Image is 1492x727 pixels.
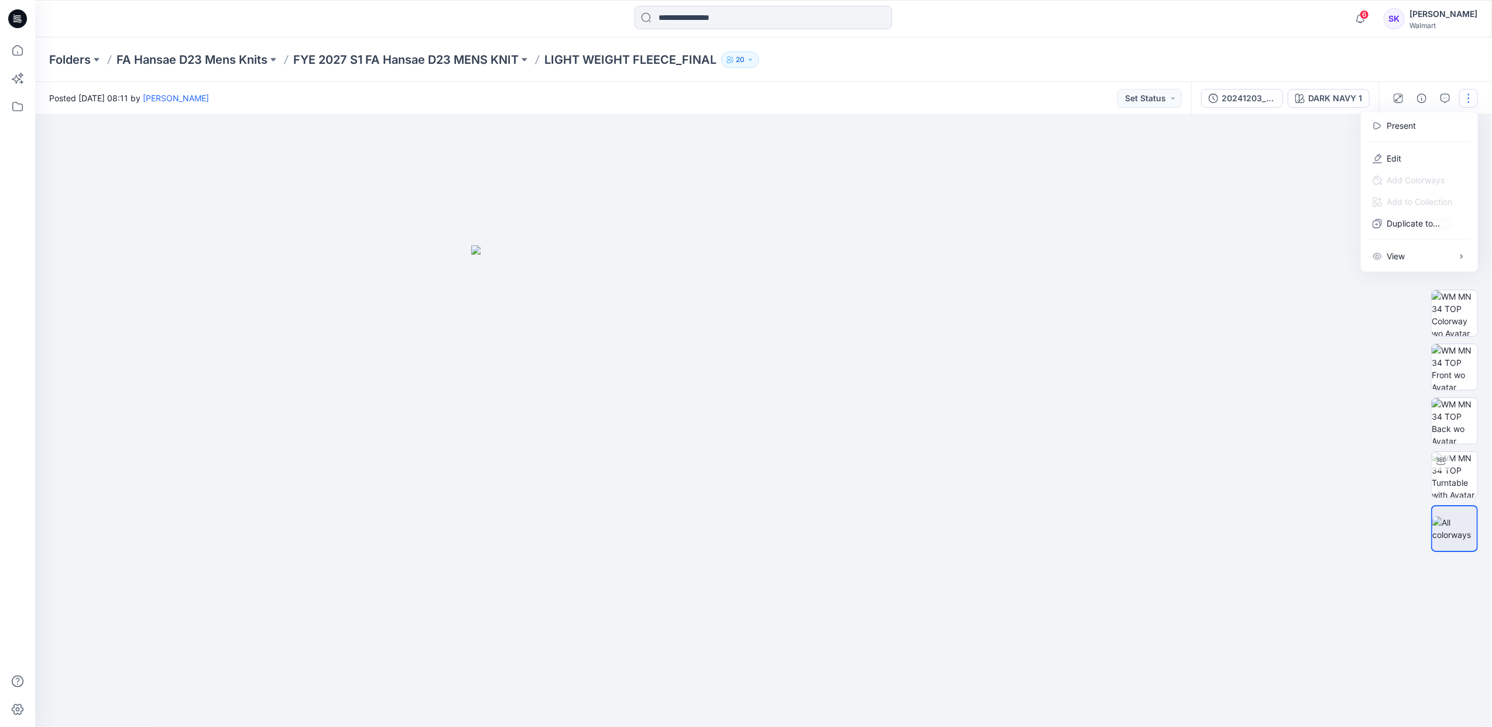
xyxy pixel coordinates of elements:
[544,52,716,68] p: LIGHT WEIGHT FLEECE_FINAL
[1409,21,1477,30] div: Walmart
[1308,92,1362,105] div: DARK NAVY 1
[1222,92,1275,105] div: 20241203_ LS CREWNECK
[1432,290,1477,336] img: WM MN 34 TOP Colorway wo Avatar
[1360,10,1369,19] span: 6
[1288,89,1370,108] button: DARK NAVY 1
[1432,344,1477,390] img: WM MN 34 TOP Front wo Avatar
[1387,217,1440,229] p: Duplicate to...
[1387,152,1401,164] a: Edit
[721,52,759,68] button: 20
[1432,516,1477,541] img: All colorways
[1384,8,1405,29] div: SK
[293,52,519,68] a: FYE 2027 S1 FA Hansae D23 MENS KNIT
[143,93,209,103] a: [PERSON_NAME]
[116,52,267,68] a: FA Hansae D23 Mens Knits
[471,245,1057,727] img: eyJhbGciOiJIUzI1NiIsImtpZCI6IjAiLCJzbHQiOiJzZXMiLCJ0eXAiOiJKV1QifQ.eyJkYXRhIjp7InR5cGUiOiJzdG9yYW...
[1432,452,1477,498] img: WM MN 34 TOP Turntable with Avatar
[1412,89,1431,108] button: Details
[49,52,91,68] a: Folders
[1432,398,1477,444] img: WM MN 34 TOP Back wo Avatar
[1201,89,1283,108] button: 20241203_ LS CREWNECK
[49,92,209,104] span: Posted [DATE] 08:11 by
[736,53,745,66] p: 20
[1387,250,1405,262] p: View
[1409,7,1477,21] div: [PERSON_NAME]
[1387,119,1416,132] a: Present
